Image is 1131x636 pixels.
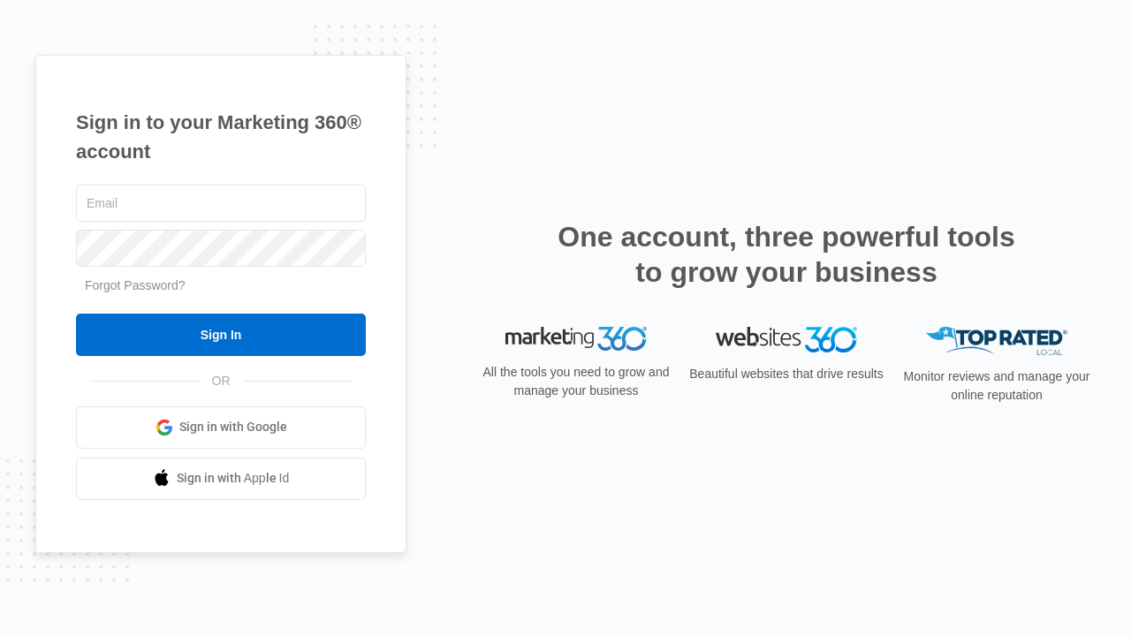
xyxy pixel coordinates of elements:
[76,406,366,449] a: Sign in with Google
[552,219,1021,290] h2: One account, three powerful tools to grow your business
[898,367,1096,405] p: Monitor reviews and manage your online reputation
[76,314,366,356] input: Sign In
[179,418,287,436] span: Sign in with Google
[177,469,290,488] span: Sign in with Apple Id
[687,365,885,383] p: Beautiful websites that drive results
[76,458,366,500] a: Sign in with Apple Id
[76,185,366,222] input: Email
[200,372,243,390] span: OR
[477,363,675,400] p: All the tools you need to grow and manage your business
[76,108,366,166] h1: Sign in to your Marketing 360® account
[505,327,647,352] img: Marketing 360
[716,327,857,352] img: Websites 360
[926,327,1067,356] img: Top Rated Local
[85,278,186,292] a: Forgot Password?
